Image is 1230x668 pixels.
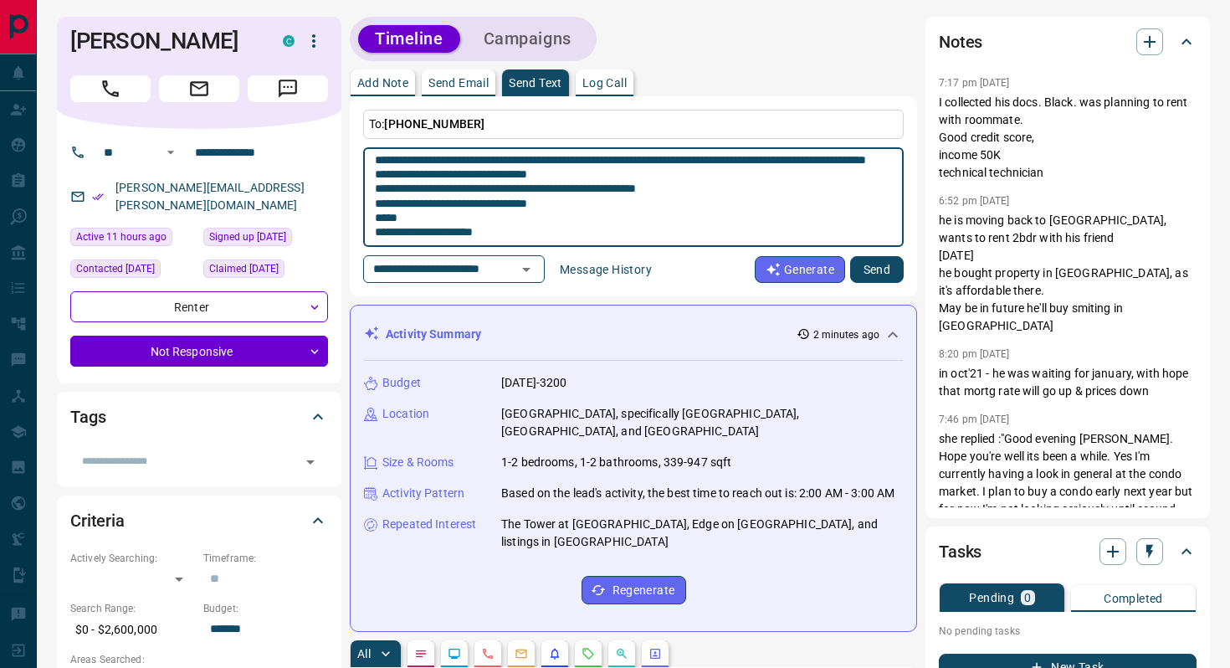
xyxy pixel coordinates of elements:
p: Based on the lead's activity, the best time to reach out is: 2:00 AM - 3:00 AM [501,485,894,502]
p: Add Note [357,77,408,89]
div: Activity Summary2 minutes ago [364,319,903,350]
p: Activity Pattern [382,485,464,502]
p: Completed [1104,593,1163,604]
button: Open [299,450,322,474]
div: Not Responsive [70,336,328,367]
p: Budget: [203,601,328,616]
p: Actively Searching: [70,551,195,566]
h2: Notes [939,28,982,55]
button: Open [161,142,181,162]
p: $0 - $2,600,000 [70,616,195,644]
span: Signed up [DATE] [209,229,286,245]
span: Contacted [DATE] [76,260,155,277]
p: No pending tasks [939,619,1197,644]
p: 2 minutes ago [813,327,879,342]
div: Thu Nov 30 2017 [203,259,328,283]
p: Log Call [582,77,627,89]
div: Thu Jan 19 2023 [70,259,195,283]
p: Budget [382,374,421,392]
div: Tasks [939,532,1197,572]
svg: Notes [414,647,428,660]
p: he is moving back to [GEOGRAPHIC_DATA], wants to rent 2bdr with his friend [DATE] he bought prope... [939,212,1197,335]
p: in oct'21 - he was waiting for january, with hope that mortg rate will go up & prices down [939,365,1197,400]
div: Tue Aug 12 2025 [70,228,195,251]
p: [DATE]-3200 [501,374,566,392]
p: Pending [969,592,1014,604]
p: 6:52 pm [DATE] [939,195,1010,207]
p: All [357,648,371,660]
svg: Listing Alerts [548,647,561,660]
button: Open [515,258,538,281]
p: Location [382,405,429,423]
span: Email [159,75,239,102]
p: The Tower at [GEOGRAPHIC_DATA], Edge on [GEOGRAPHIC_DATA], and listings in [GEOGRAPHIC_DATA] [501,516,903,551]
h1: [PERSON_NAME] [70,28,258,54]
p: Areas Searched: [70,652,328,667]
button: Send [850,256,904,283]
p: 1-2 bedrooms, 1-2 bathrooms, 339-947 sqft [501,454,731,471]
p: she replied :"Good evening [PERSON_NAME]. Hope you're well its been a while. Yes I'm currently ha... [939,430,1197,553]
p: Search Range: [70,601,195,616]
p: 0 [1024,592,1031,604]
p: Size & Rooms [382,454,454,471]
p: To: [363,110,904,139]
svg: Lead Browsing Activity [448,647,461,660]
svg: Calls [481,647,495,660]
div: Tue Aug 29 2017 [203,228,328,251]
div: Criteria [70,501,328,541]
p: Activity Summary [386,326,481,343]
div: Tags [70,397,328,437]
span: Active 11 hours ago [76,229,167,245]
p: Timeframe: [203,551,328,566]
div: Renter [70,291,328,322]
button: Timeline [358,25,460,53]
h2: Criteria [70,507,125,534]
p: 7:46 pm [DATE] [939,414,1010,425]
p: I collected his docs. Black. was planning to rent with roommate. Good credit score, income 50K te... [939,94,1197,182]
p: 7:17 pm [DATE] [939,77,1010,89]
button: Regenerate [582,576,686,604]
svg: Requests [582,647,595,660]
p: [GEOGRAPHIC_DATA], specifically [GEOGRAPHIC_DATA], [GEOGRAPHIC_DATA], and [GEOGRAPHIC_DATA] [501,405,903,440]
svg: Opportunities [615,647,628,660]
div: Notes [939,22,1197,62]
h2: Tags [70,403,105,430]
span: Claimed [DATE] [209,260,279,277]
svg: Email Verified [92,191,104,203]
div: condos.ca [283,35,295,47]
button: Campaigns [467,25,588,53]
span: [PHONE_NUMBER] [384,117,484,131]
span: Call [70,75,151,102]
a: [PERSON_NAME][EMAIL_ADDRESS][PERSON_NAME][DOMAIN_NAME] [115,181,305,212]
span: Message [248,75,328,102]
h2: Tasks [939,538,981,565]
p: Send Text [509,77,562,89]
svg: Emails [515,647,528,660]
button: Message History [550,256,662,283]
button: Generate [755,256,845,283]
p: 8:20 pm [DATE] [939,348,1010,360]
svg: Agent Actions [648,647,662,660]
p: Send Email [428,77,489,89]
p: Repeated Interest [382,516,476,533]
